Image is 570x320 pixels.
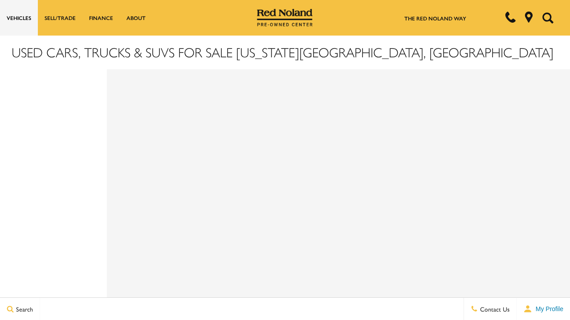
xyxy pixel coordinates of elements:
[257,9,313,27] img: Red Noland Pre-Owned
[532,305,563,312] span: My Profile
[478,304,509,313] span: Contact Us
[539,0,557,35] button: Open the search field
[404,14,466,22] a: The Red Noland Way
[257,12,313,21] a: Red Noland Pre-Owned
[517,298,570,320] button: user-profile-menu
[14,304,33,313] span: Search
